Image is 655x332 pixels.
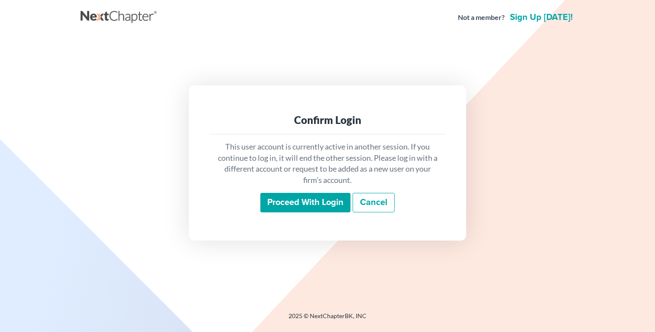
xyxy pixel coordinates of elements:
[260,193,350,213] input: Proceed with login
[508,13,574,22] a: Sign up [DATE]!
[81,312,574,327] div: 2025 © NextChapterBK, INC
[217,113,438,127] div: Confirm Login
[217,141,438,186] p: This user account is currently active in another session. If you continue to log in, it will end ...
[458,13,505,23] strong: Not a member?
[353,193,395,213] a: Cancel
